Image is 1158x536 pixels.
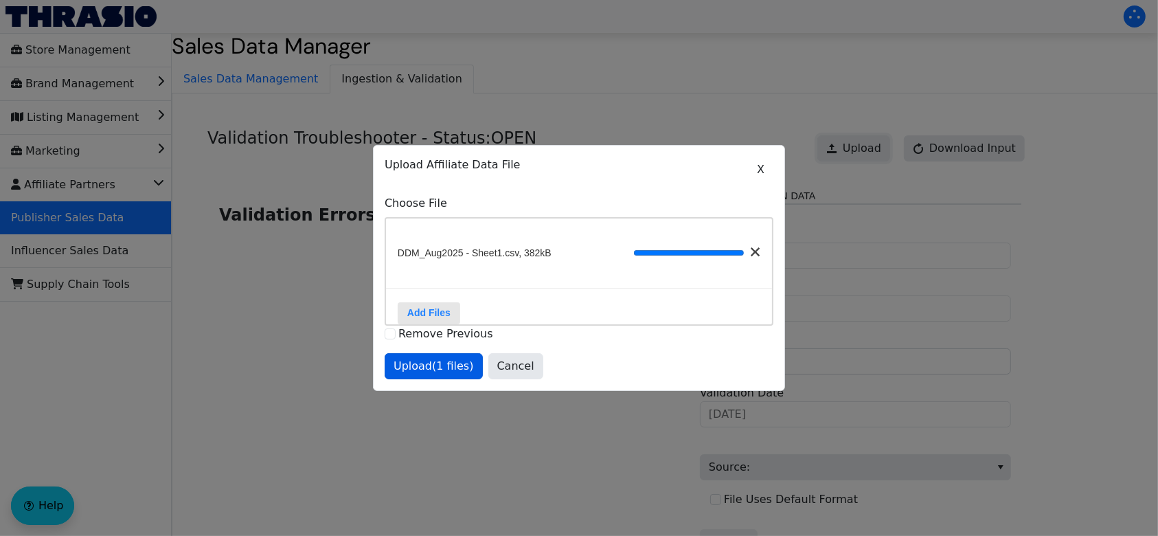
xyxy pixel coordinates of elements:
span: X [757,161,764,178]
span: DDM_Aug2025 - Sheet1.csv, 382kB [398,246,552,260]
label: Choose File [385,195,773,212]
button: X [748,157,773,183]
label: Remove Previous [398,327,493,340]
span: Upload (1 files) [394,358,474,375]
button: Cancel [488,353,543,379]
label: Add Files [398,302,460,324]
p: Upload Affiliate Data File [385,157,773,173]
button: Upload(1 files) [385,353,483,379]
span: Cancel [497,358,534,375]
